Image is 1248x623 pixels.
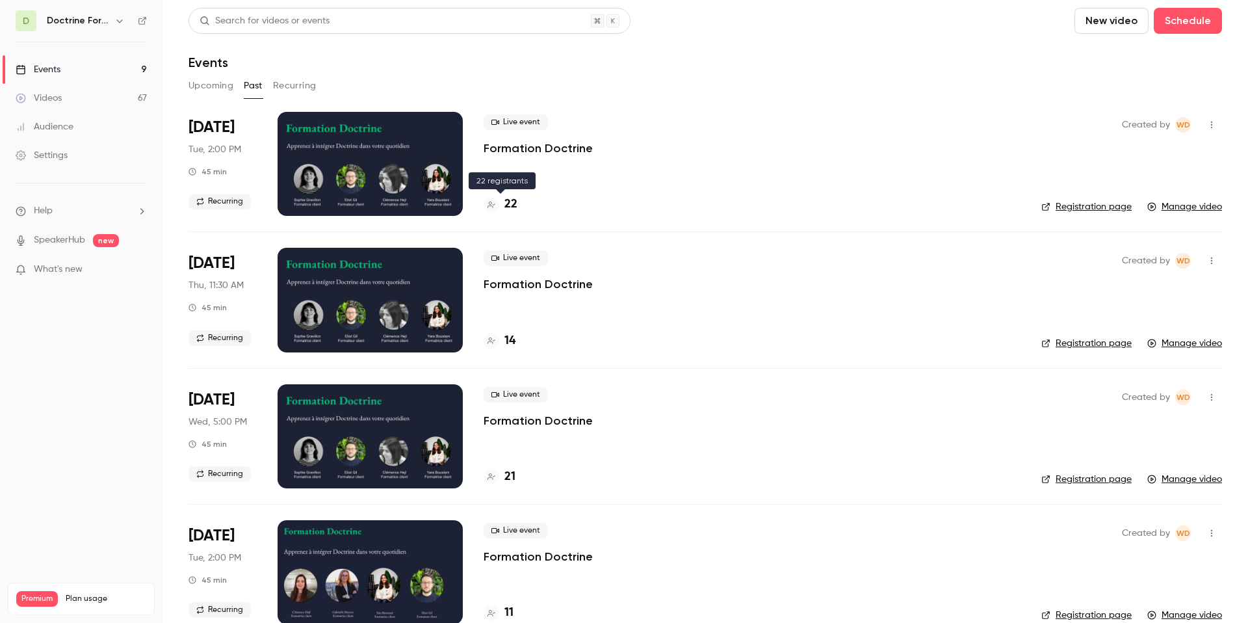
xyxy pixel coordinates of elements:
[47,14,109,27] h6: Doctrine Formation Corporate
[16,591,58,607] span: Premium
[16,92,62,105] div: Videos
[1147,337,1222,350] a: Manage video
[66,594,146,604] span: Plan usage
[1176,253,1190,269] span: WD
[188,112,257,216] div: Sep 30 Tue, 2:00 PM (Europe/Paris)
[1176,525,1190,541] span: WD
[93,234,119,247] span: new
[504,468,515,486] h4: 21
[188,384,257,488] div: Sep 24 Wed, 5:00 PM (Europe/Paris)
[188,253,235,274] span: [DATE]
[188,55,228,70] h1: Events
[16,204,147,218] li: help-dropdown-opener
[1175,117,1191,133] span: Webinar Doctrine
[188,551,241,564] span: Tue, 2:00 PM
[16,63,60,76] div: Events
[1176,390,1190,405] span: WD
[244,75,263,96] button: Past
[484,549,593,564] a: Formation Doctrine
[23,14,29,28] span: D
[484,276,593,292] a: Formation Doctrine
[188,194,251,209] span: Recurring
[1122,525,1170,541] span: Created by
[1147,200,1222,213] a: Manage video
[16,120,73,133] div: Audience
[1122,117,1170,133] span: Created by
[484,196,517,213] a: 22
[131,264,147,276] iframe: Noticeable Trigger
[484,332,515,350] a: 14
[188,466,251,482] span: Recurring
[1122,253,1170,269] span: Created by
[273,75,317,96] button: Recurring
[484,604,513,622] a: 11
[484,523,548,538] span: Live event
[1147,609,1222,622] a: Manage video
[188,390,235,410] span: [DATE]
[34,233,85,247] a: SpeakerHub
[188,248,257,352] div: Sep 25 Thu, 11:30 AM (Europe/Paris)
[34,204,53,218] span: Help
[484,250,548,266] span: Live event
[1154,8,1222,34] button: Schedule
[484,387,548,403] span: Live event
[1041,609,1132,622] a: Registration page
[188,302,227,313] div: 45 min
[188,439,227,449] div: 45 min
[200,14,330,28] div: Search for videos or events
[504,332,515,350] h4: 14
[1175,525,1191,541] span: Webinar Doctrine
[1122,390,1170,405] span: Created by
[1041,473,1132,486] a: Registration page
[188,117,235,138] span: [DATE]
[188,575,227,585] div: 45 min
[1041,200,1132,213] a: Registration page
[484,413,593,429] a: Formation Doctrine
[1147,473,1222,486] a: Manage video
[188,143,241,156] span: Tue, 2:00 PM
[504,604,513,622] h4: 11
[188,75,233,96] button: Upcoming
[1074,8,1149,34] button: New video
[504,196,517,213] h4: 22
[1175,253,1191,269] span: Webinar Doctrine
[484,140,593,156] a: Formation Doctrine
[188,416,247,429] span: Wed, 5:00 PM
[188,279,244,292] span: Thu, 11:30 AM
[1041,337,1132,350] a: Registration page
[1175,390,1191,405] span: Webinar Doctrine
[188,602,251,618] span: Recurring
[188,525,235,546] span: [DATE]
[188,330,251,346] span: Recurring
[1176,117,1190,133] span: WD
[188,166,227,177] div: 45 min
[16,149,68,162] div: Settings
[484,468,515,486] a: 21
[34,263,83,276] span: What's new
[484,114,548,130] span: Live event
